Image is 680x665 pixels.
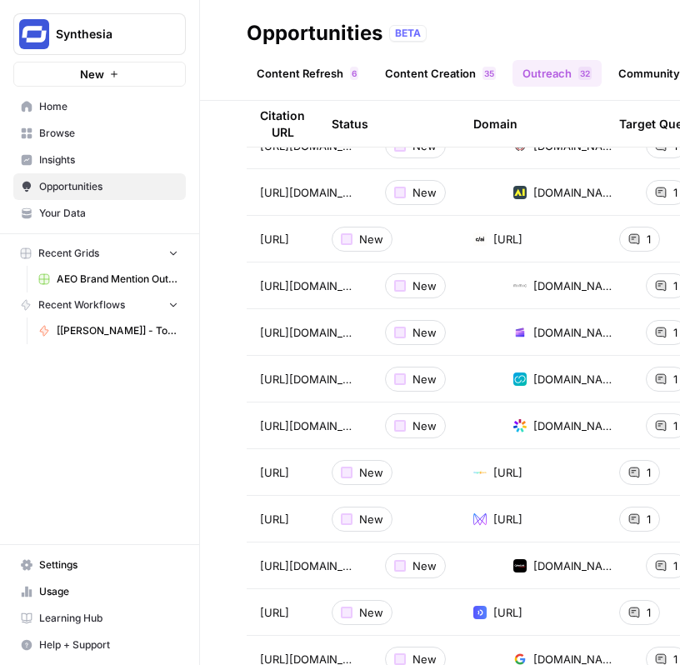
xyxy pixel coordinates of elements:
img: n26h4xhumhk0f98iv783qi5bngjc [513,419,527,432]
img: n7jbs8un91pnakw0rtadd8w81tvu [473,606,487,619]
span: [DOMAIN_NAME] [533,184,619,201]
span: New [412,324,437,341]
img: 6bcmlpw74mqxcwb2w0anzmby49r5 [473,512,487,526]
span: [URL] [493,604,522,621]
span: 1 [673,184,677,201]
span: New [359,604,383,621]
span: Usage [39,584,178,599]
span: 5 [489,67,494,80]
span: 1 [673,557,677,574]
button: Help + Support [13,632,186,658]
a: Browse [13,120,186,147]
span: [URL][DOMAIN_NAME] [260,277,358,294]
span: Synthesia [56,26,157,42]
div: 35 [482,67,496,80]
span: [DOMAIN_NAME] [533,324,619,341]
span: New [359,511,383,527]
div: Citation URL [260,101,305,147]
span: Opportunities [39,179,178,194]
div: Opportunities [247,20,382,47]
a: Content Refresh6 [247,60,368,87]
span: [URL] [493,464,522,481]
span: [URL] [260,511,289,527]
img: 2jdrb0vpyv3db47h3btfm7x8leug [473,466,487,479]
span: 1 [673,277,677,294]
span: [URL][DOMAIN_NAME] [260,557,358,574]
div: BETA [389,25,427,42]
span: Your Data [39,206,178,221]
img: psx2lk1cf2f54qf8y7mp86igpd05 [513,559,527,572]
a: Learning Hub [13,605,186,632]
img: xm2v29xky0l94qdt48u8w22vxl4w [513,326,527,339]
span: [URL][DOMAIN_NAME] [260,417,358,434]
button: Workspace: Synthesia [13,13,186,55]
button: Recent Workflows [13,292,186,317]
span: 1 [647,511,651,527]
span: [DOMAIN_NAME] [533,417,619,434]
span: [URL][DOMAIN_NAME] [260,324,358,341]
span: [DOMAIN_NAME] [533,557,619,574]
span: New [80,66,104,82]
button: New [13,62,186,87]
span: [URL][DOMAIN_NAME] [260,371,358,387]
span: 1 [673,324,677,341]
span: 3 [484,67,489,80]
span: Insights [39,152,178,167]
span: 3 [580,67,585,80]
span: [DOMAIN_NAME] [533,371,619,387]
span: [URL][DOMAIN_NAME] [260,184,358,201]
a: Home [13,93,186,120]
span: [URL] [493,231,522,247]
span: Home [39,99,178,114]
a: Outreach32 [512,60,602,87]
a: Settings [13,552,186,578]
span: 1 [673,371,677,387]
span: Browse [39,126,178,141]
span: 1 [647,464,651,481]
img: 6iq0qhr4emte6y5dczfytxat7icg [513,186,527,199]
span: Learning Hub [39,611,178,626]
img: Synthesia Logo [19,19,49,49]
span: [URL] [260,604,289,621]
div: 32 [578,67,592,80]
a: Content Creation35 [375,60,506,87]
span: 6 [352,67,357,80]
span: 1 [647,604,651,621]
a: Your Data [13,200,186,227]
span: New [412,184,437,201]
div: 6 [350,67,358,80]
a: Usage [13,578,186,605]
a: [[PERSON_NAME]] - Tools & Features Pages Refreshe - [MAIN WORKFLOW] [31,317,186,344]
span: Help + Support [39,637,178,652]
span: New [412,371,437,387]
a: Insights [13,147,186,173]
span: [[PERSON_NAME]] - Tools & Features Pages Refreshe - [MAIN WORKFLOW] [57,323,178,338]
span: Settings [39,557,178,572]
span: [DOMAIN_NAME] [533,277,619,294]
div: Status [332,101,368,147]
span: 2 [585,67,590,80]
span: [URL] [493,511,522,527]
img: xkw0hew72uhul2oo6lbnkk5bzjmb [473,232,487,246]
button: Recent Grids [13,241,186,266]
span: [URL] [260,464,289,481]
span: 1 [673,417,677,434]
span: New [359,231,383,247]
img: zobsin385v5w8jfskhcnkrnnk7vv [513,279,527,292]
span: New [412,277,437,294]
span: New [412,417,437,434]
a: Opportunities [13,173,186,200]
span: New [412,557,437,574]
span: New [359,464,383,481]
a: AEO Brand Mention Outreach - [PERSON_NAME] [31,266,186,292]
div: Domain [473,101,517,147]
span: Recent Grids [38,246,99,261]
img: wlpgzyllcu77izlxbjc37yhuq2k9 [513,372,527,386]
span: Recent Workflows [38,297,125,312]
span: AEO Brand Mention Outreach - [PERSON_NAME] [57,272,178,287]
span: [URL] [260,231,289,247]
span: 1 [647,231,651,247]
